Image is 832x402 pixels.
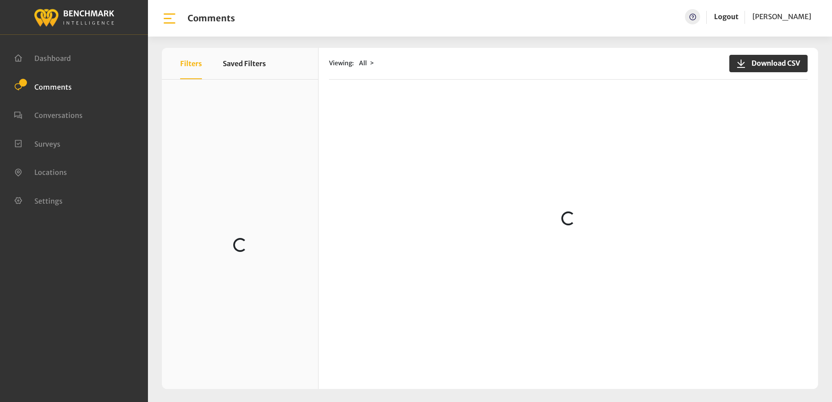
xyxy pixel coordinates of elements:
a: Logout [714,12,738,21]
a: Conversations [14,110,83,119]
a: Comments [14,82,72,90]
span: Dashboard [34,54,71,63]
button: Filters [180,48,202,79]
img: benchmark [34,7,114,28]
img: bar [162,11,177,26]
span: [PERSON_NAME] [752,12,811,21]
h1: Comments [188,13,235,23]
button: Download CSV [729,55,808,72]
span: All [359,59,367,67]
span: Viewing: [329,59,354,68]
a: Locations [14,167,67,176]
span: Surveys [34,139,60,148]
a: Settings [14,196,63,204]
a: [PERSON_NAME] [752,9,811,24]
span: Download CSV [746,58,800,68]
a: Dashboard [14,53,71,62]
button: Saved Filters [223,48,266,79]
span: Comments [34,82,72,91]
span: Settings [34,196,63,205]
span: Conversations [34,111,83,120]
a: Logout [714,9,738,24]
a: Surveys [14,139,60,147]
span: Locations [34,168,67,177]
